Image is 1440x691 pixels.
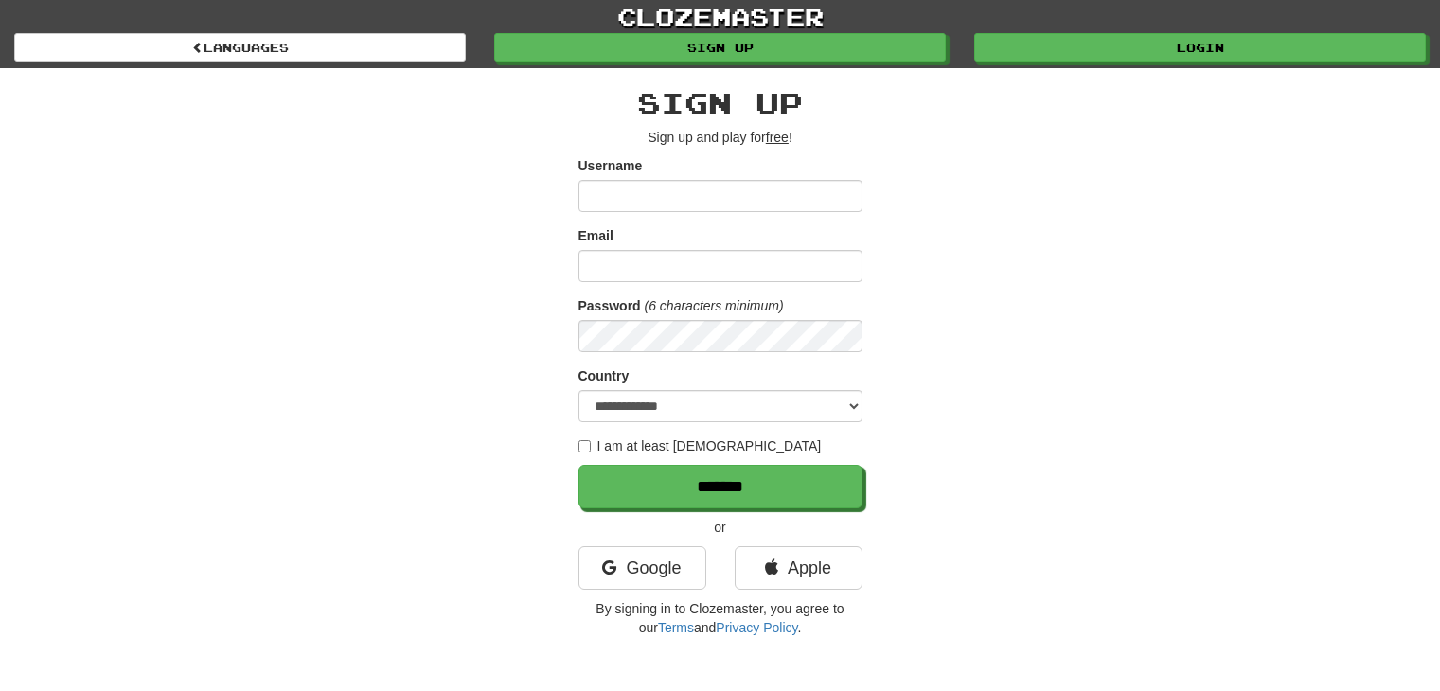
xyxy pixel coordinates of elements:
[735,546,862,590] a: Apple
[645,298,784,313] em: (6 characters minimum)
[578,518,862,537] p: or
[14,33,466,62] a: Languages
[716,620,797,635] a: Privacy Policy
[578,599,862,637] p: By signing in to Clozemaster, you agree to our and .
[578,296,641,315] label: Password
[578,156,643,175] label: Username
[766,130,789,145] u: free
[578,87,862,118] h2: Sign up
[578,440,591,452] input: I am at least [DEMOGRAPHIC_DATA]
[578,366,630,385] label: Country
[578,226,613,245] label: Email
[578,436,822,455] label: I am at least [DEMOGRAPHIC_DATA]
[658,620,694,635] a: Terms
[578,128,862,147] p: Sign up and play for !
[974,33,1426,62] a: Login
[494,33,946,62] a: Sign up
[578,546,706,590] a: Google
